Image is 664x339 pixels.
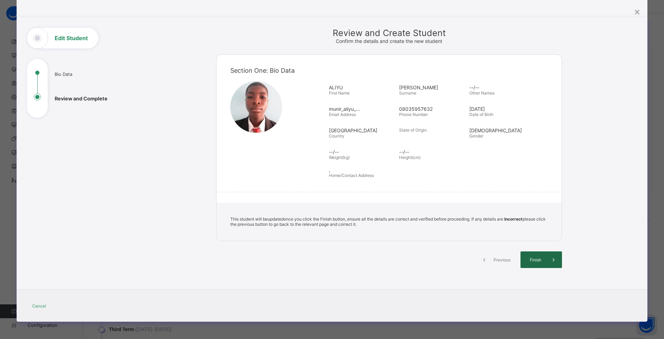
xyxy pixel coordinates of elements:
[230,67,295,74] span: Section One: Bio Data
[526,257,545,262] span: Finish
[329,167,551,173] span: ,
[336,38,442,44] span: Confirm the details and create the new student
[230,216,546,227] span: This student will be updated once you click the Finish button, ensure all the details are correct...
[504,216,523,222] b: Incorrect
[216,28,562,38] span: Review and Create Student
[469,90,495,96] span: Other Names
[469,84,536,90] span: --/--
[329,112,356,117] span: Email Address
[399,127,427,133] span: State of Origin
[329,149,396,155] span: --/--
[399,112,428,117] span: Phone Number
[634,6,640,17] div: ×
[469,106,536,112] span: [DATE]
[329,133,344,139] span: Country
[399,106,466,112] span: 08035957632
[399,149,466,155] span: --/--
[469,127,536,133] span: [DEMOGRAPHIC_DATA]
[329,90,350,96] span: First Name
[329,173,374,178] span: Home/Contact Address
[399,90,416,96] span: Surname
[329,155,350,160] span: Weight(kg)
[492,257,511,262] span: Previous
[230,81,282,133] img: VOGS_0987.png
[329,84,396,90] span: ALIYU
[32,303,46,309] span: Cancel
[469,133,483,139] span: Gender
[329,106,396,112] span: munir_aliyu_...
[399,84,466,90] span: [PERSON_NAME]
[329,127,396,133] span: [GEOGRAPHIC_DATA]
[469,112,494,117] span: Date of Birth
[399,155,421,160] span: Height(cm)
[17,17,647,322] div: Edit Student
[55,35,88,41] h1: Edit Student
